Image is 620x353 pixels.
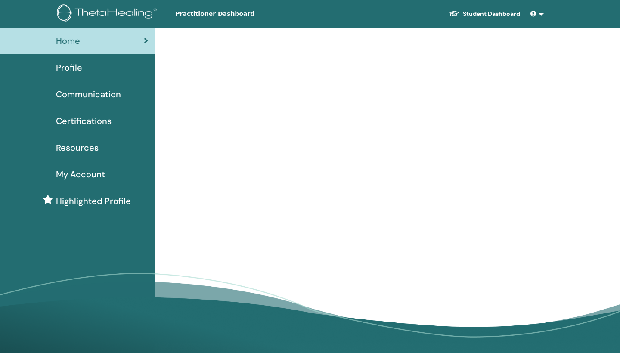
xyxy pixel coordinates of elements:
[56,34,80,47] span: Home
[56,88,121,101] span: Communication
[175,9,304,19] span: Practitioner Dashboard
[56,168,105,181] span: My Account
[449,10,459,17] img: graduation-cap-white.svg
[56,141,99,154] span: Resources
[56,115,112,127] span: Certifications
[57,4,160,24] img: logo.png
[442,6,527,22] a: Student Dashboard
[56,195,131,207] span: Highlighted Profile
[56,61,82,74] span: Profile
